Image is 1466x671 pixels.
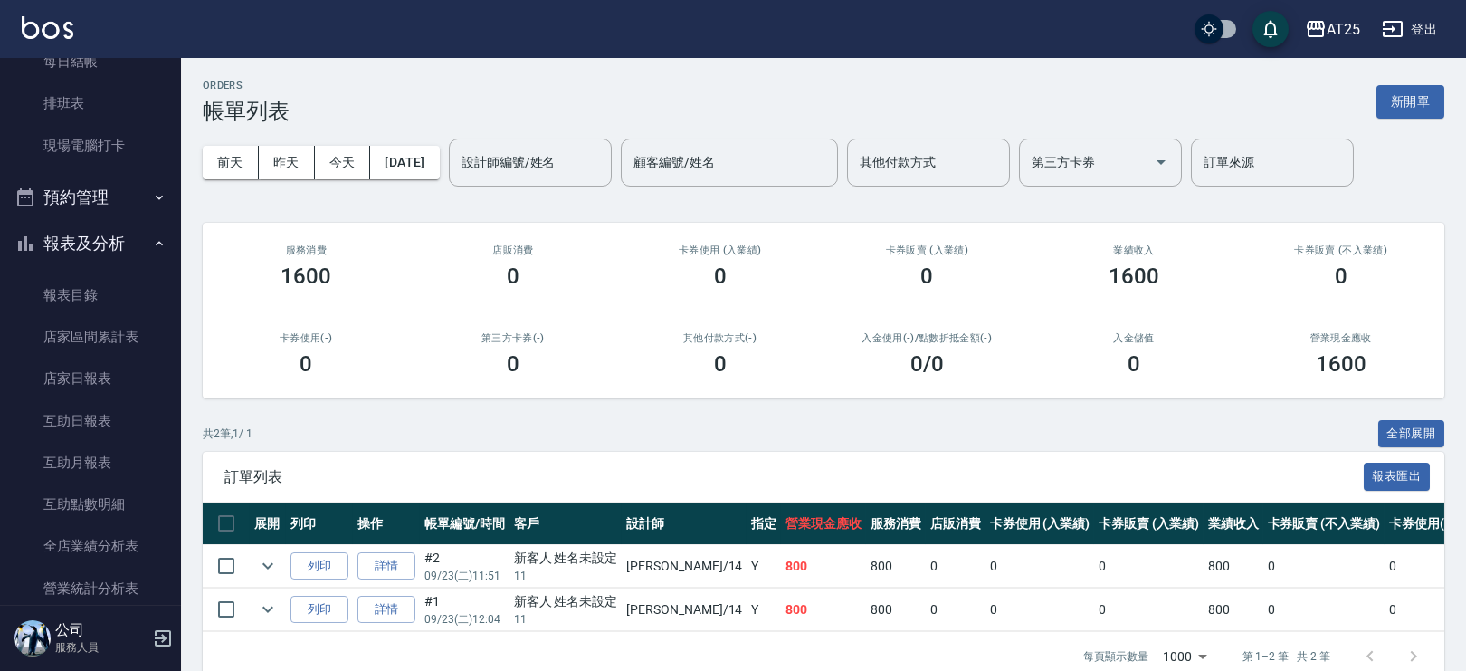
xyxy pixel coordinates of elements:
[7,568,174,609] a: 營業統計分析表
[353,503,420,545] th: 操作
[7,125,174,167] a: 現場電腦打卡
[1094,503,1204,545] th: 卡券販賣 (入業績)
[747,503,781,545] th: 指定
[781,589,866,631] td: 800
[420,545,509,588] td: #2
[747,545,781,588] td: Y
[315,146,371,179] button: 今天
[22,16,73,39] img: Logo
[1094,589,1204,631] td: 0
[290,552,348,580] button: 列印
[7,274,174,316] a: 報表目錄
[622,589,747,631] td: [PERSON_NAME] /14
[7,41,174,82] a: 每日結帳
[1375,13,1444,46] button: 登出
[638,244,802,256] h2: 卡券使用 (入業績)
[747,589,781,631] td: Y
[866,503,926,545] th: 服務消費
[300,351,312,377] h3: 0
[714,264,727,289] h3: 0
[1252,11,1289,47] button: save
[55,639,148,656] p: 服務人員
[985,503,1095,545] th: 卡券使用 (入業績)
[845,244,1009,256] h2: 卡券販賣 (入業績)
[926,545,985,588] td: 0
[424,568,505,584] p: 09/23 (二) 11:51
[1263,589,1385,631] td: 0
[1052,244,1216,256] h2: 業績收入
[357,552,415,580] a: 詳情
[7,220,174,267] button: 報表及分析
[7,525,174,567] a: 全店業績分析表
[926,503,985,545] th: 店販消費
[714,351,727,377] h3: 0
[370,146,439,179] button: [DATE]
[1364,467,1431,484] a: 報表匯出
[1364,463,1431,491] button: 報表匯出
[420,503,509,545] th: 帳單編號/時間
[985,589,1095,631] td: 0
[224,468,1364,486] span: 訂單列表
[1083,648,1148,665] p: 每頁顯示數量
[290,596,348,624] button: 列印
[985,545,1095,588] td: 0
[7,400,174,442] a: 互助日報表
[1335,264,1347,289] h3: 0
[1204,545,1263,588] td: 800
[250,503,286,545] th: 展開
[254,552,281,580] button: expand row
[1327,18,1360,41] div: AT25
[1052,332,1216,344] h2: 入金儲值
[1128,351,1140,377] h3: 0
[507,351,519,377] h3: 0
[1204,589,1263,631] td: 800
[866,589,926,631] td: 800
[203,426,252,442] p: 共 2 筆, 1 / 1
[1259,244,1423,256] h2: 卡券販賣 (不入業績)
[1204,503,1263,545] th: 業績收入
[1298,11,1367,48] button: AT25
[281,264,331,289] h3: 1600
[1385,503,1459,545] th: 卡券使用(-)
[781,503,866,545] th: 營業現金應收
[203,99,290,124] h3: 帳單列表
[1263,545,1385,588] td: 0
[14,620,51,657] img: Person
[514,611,618,628] p: 11
[509,503,623,545] th: 客戶
[424,611,505,628] p: 09/23 (二) 12:04
[7,484,174,525] a: 互助點數明細
[926,589,985,631] td: 0
[781,545,866,588] td: 800
[286,503,353,545] th: 列印
[55,621,148,639] h5: 公司
[1378,420,1445,448] button: 全部展開
[1263,503,1385,545] th: 卡券販賣 (不入業績)
[1385,545,1459,588] td: 0
[514,549,618,568] div: 新客人 姓名未設定
[1147,148,1176,177] button: Open
[910,351,944,377] h3: 0 /0
[1316,351,1366,377] h3: 1600
[224,244,388,256] h3: 服務消費
[920,264,933,289] h3: 0
[514,592,618,611] div: 新客人 姓名未設定
[432,332,595,344] h2: 第三方卡券(-)
[1109,264,1159,289] h3: 1600
[1385,589,1459,631] td: 0
[254,596,281,623] button: expand row
[1242,648,1330,665] p: 第 1–2 筆 共 2 筆
[420,589,509,631] td: #1
[7,358,174,399] a: 店家日報表
[1259,332,1423,344] h2: 營業現金應收
[622,545,747,588] td: [PERSON_NAME] /14
[259,146,315,179] button: 昨天
[1376,92,1444,110] a: 新開單
[514,568,618,584] p: 11
[7,82,174,124] a: 排班表
[357,596,415,624] a: 詳情
[7,316,174,358] a: 店家區間累計表
[432,244,595,256] h2: 店販消費
[203,146,259,179] button: 前天
[622,503,747,545] th: 設計師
